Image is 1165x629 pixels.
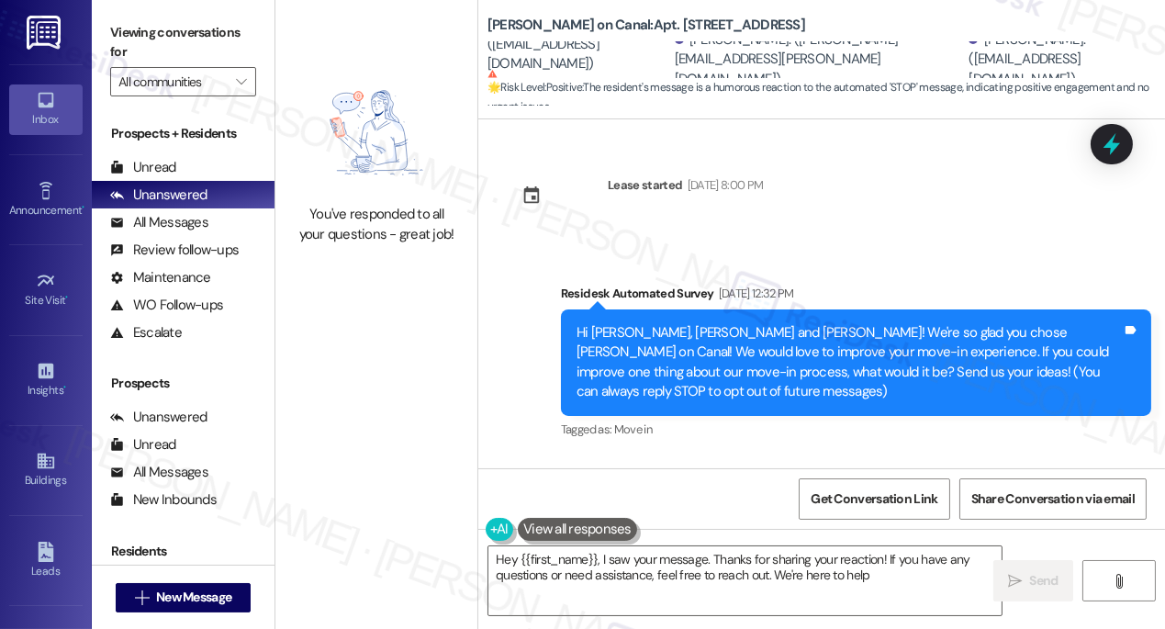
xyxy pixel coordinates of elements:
[110,241,239,260] div: Review follow-ups
[110,323,182,343] div: Escalate
[9,355,83,405] a: Insights •
[110,158,176,177] div: Unread
[110,296,223,315] div: WO Follow-ups
[487,80,582,95] strong: 🌟 Risk Level: Positive
[82,201,84,214] span: •
[110,490,217,510] div: New Inbounds
[9,445,83,495] a: Buildings
[9,265,83,315] a: Site Visit •
[608,175,683,195] div: Lease started
[799,478,949,520] button: Get Conversation Link
[959,478,1147,520] button: Share Conversation via email
[66,291,69,304] span: •
[92,374,274,393] div: Prospects
[9,536,83,586] a: Leads
[614,421,652,437] span: Move in
[561,416,1151,443] div: Tagged as:
[969,30,1151,89] div: [PERSON_NAME]. ([EMAIL_ADDRESS][DOMAIN_NAME])
[110,213,208,232] div: All Messages
[92,124,274,143] div: Prospects + Residents
[116,583,252,612] button: New Message
[561,284,1151,309] div: Residesk Automated Survey
[156,588,231,607] span: New Message
[714,284,794,303] div: [DATE] 12:32 PM
[811,489,937,509] span: Get Conversation Link
[675,30,965,89] div: [PERSON_NAME]. ([PERSON_NAME][EMAIL_ADDRESS][PERSON_NAME][DOMAIN_NAME])
[488,546,1002,615] textarea: Hey {{first_name}}, I saw your message. Thanks for sharing your reaction! If you have any questio...
[577,323,1122,402] div: Hi [PERSON_NAME], [PERSON_NAME] and [PERSON_NAME]! We're so glad you chose [PERSON_NAME] on Canal...
[296,70,457,196] img: empty-state
[296,205,457,244] div: You've responded to all your questions - great job!
[110,18,256,67] label: Viewing conversations for
[971,489,1135,509] span: Share Conversation via email
[118,67,227,96] input: All communities
[1112,574,1126,589] i: 
[63,381,66,394] span: •
[27,16,64,50] img: ResiDesk Logo
[487,16,670,74] div: [PERSON_NAME]. ([EMAIL_ADDRESS][DOMAIN_NAME])
[683,175,764,195] div: [DATE] 8:00 PM
[487,78,1165,118] span: : The resident's message is a humorous reaction to the automated 'STOP' message, indicating posit...
[993,560,1073,601] button: Send
[110,435,176,455] div: Unread
[9,84,83,134] a: Inbox
[487,69,611,95] sup: Cannot receive text messages
[236,74,246,89] i: 
[1008,574,1022,589] i: 
[1030,571,1059,590] span: Send
[110,185,207,205] div: Unanswered
[92,542,274,561] div: Residents
[110,463,208,482] div: All Messages
[135,590,149,605] i: 
[110,268,211,287] div: Maintenance
[487,16,805,35] b: [PERSON_NAME] on Canal: Apt. [STREET_ADDRESS]
[110,408,207,427] div: Unanswered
